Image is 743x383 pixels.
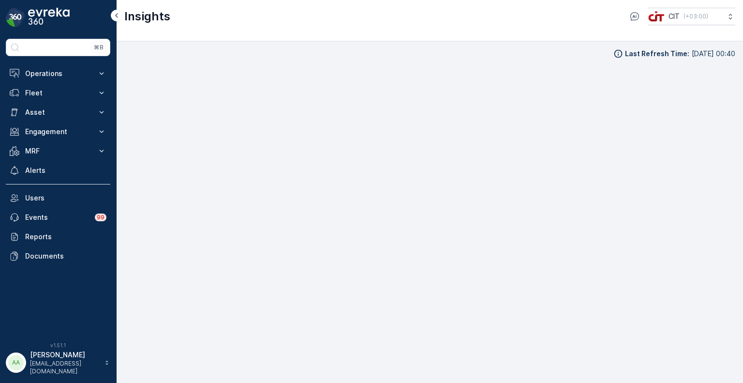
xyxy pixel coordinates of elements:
button: MRF [6,141,110,161]
p: Operations [25,69,91,78]
p: Insights [124,9,170,24]
button: AA[PERSON_NAME][EMAIL_ADDRESS][DOMAIN_NAME] [6,350,110,375]
p: Alerts [25,166,106,175]
p: MRF [25,146,91,156]
p: Fleet [25,88,91,98]
div: AA [8,355,24,370]
p: [PERSON_NAME] [30,350,100,360]
p: [EMAIL_ADDRESS][DOMAIN_NAME] [30,360,100,375]
p: ⌘B [94,44,104,51]
img: logo_dark-DEwI_e13.png [28,8,70,27]
p: Users [25,193,106,203]
button: Asset [6,103,110,122]
button: Operations [6,64,110,83]
p: Reports [25,232,106,242]
p: Asset [25,107,91,117]
p: 99 [96,213,105,222]
button: CIT(+03:00) [648,8,735,25]
a: Reports [6,227,110,246]
p: ( +03:00 ) [684,13,708,20]
p: Engagement [25,127,91,137]
p: [DATE] 00:40 [692,49,735,59]
span: v 1.51.1 [6,342,110,348]
button: Fleet [6,83,110,103]
a: Users [6,188,110,208]
img: logo [6,8,25,27]
p: Documents [25,251,106,261]
a: Documents [6,246,110,266]
p: Last Refresh Time : [625,49,689,59]
img: cit-logo_pOk6rL0.png [648,11,665,22]
button: Engagement [6,122,110,141]
a: Alerts [6,161,110,180]
p: CIT [669,12,680,21]
a: Events99 [6,208,110,227]
p: Events [25,213,89,222]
